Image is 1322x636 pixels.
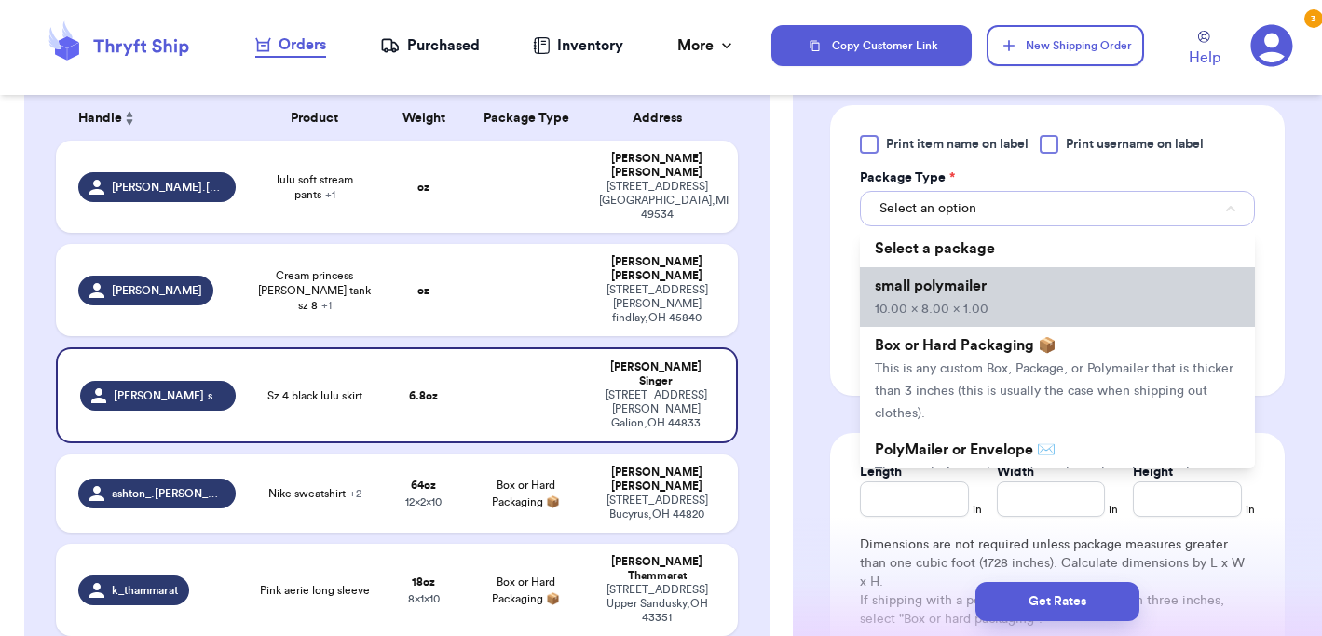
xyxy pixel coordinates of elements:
[325,189,335,200] span: + 1
[599,388,714,430] div: [STREET_ADDRESS][PERSON_NAME] Galion , OH 44833
[1109,502,1118,517] span: in
[112,283,202,298] span: [PERSON_NAME]
[349,488,361,499] span: + 2
[268,486,361,501] span: Nike sweatshirt
[78,109,122,129] span: Handle
[267,388,362,403] span: Sz 4 black lulu skirt
[492,480,560,507] span: Box or Hard Packaging 📦
[599,180,716,222] div: [STREET_ADDRESS] [GEOGRAPHIC_DATA] , MI 49534
[875,338,1056,353] span: Box or Hard Packaging 📦
[973,502,982,517] span: in
[599,360,714,388] div: [PERSON_NAME] Singer
[412,576,435,588] strong: 18 oz
[677,34,736,57] div: More
[383,96,465,141] th: Weight
[875,303,988,316] span: 10.00 x 8.00 x 1.00
[997,463,1034,481] label: Width
[875,278,987,293] span: small polymailer
[409,390,438,401] strong: 6.8 oz
[987,25,1143,66] button: New Shipping Order
[1133,463,1173,481] label: Height
[122,107,137,129] button: Sort ascending
[247,96,383,141] th: Product
[405,496,442,507] span: 12 x 2 x 10
[533,34,623,57] a: Inventory
[875,467,1224,524] span: This is only for mailers and envelopes less than 3 inches thick. If your envelope is over 18” in ...
[599,583,716,625] div: [STREET_ADDRESS] Upper Sandusky , OH 43351
[599,152,716,180] div: [PERSON_NAME] [PERSON_NAME]
[1246,502,1255,517] span: in
[1189,31,1220,69] a: Help
[860,535,1255,629] div: Dimensions are not required unless package measures greater than one cubic foot (1728 inches). Ca...
[408,593,440,604] span: 8 x 1 x 10
[599,255,716,283] div: [PERSON_NAME] [PERSON_NAME]
[411,480,436,491] strong: 64 oz
[112,486,225,501] span: ashton_.[PERSON_NAME]
[879,199,976,218] span: Select an option
[875,241,995,256] span: Select a package
[860,169,955,187] label: Package Type
[875,442,1056,457] span: PolyMailer or Envelope ✉️
[260,583,370,598] span: Pink aerie long sleeve
[599,283,716,325] div: [STREET_ADDRESS][PERSON_NAME] findlay , OH 45840
[1250,24,1293,67] a: 3
[975,582,1139,621] button: Get Rates
[599,555,716,583] div: [PERSON_NAME] Thammarat
[771,25,973,66] button: Copy Customer Link
[1066,135,1204,154] span: Print username on label
[258,172,372,202] span: lulu soft stream pants
[114,388,225,403] span: [PERSON_NAME].singer
[599,466,716,494] div: [PERSON_NAME] [PERSON_NAME]
[255,34,326,58] a: Orders
[886,135,1029,154] span: Print item name on label
[875,362,1233,420] span: This is any custom Box, Package, or Polymailer that is thicker than 3 inches (this is usually the...
[860,191,1255,226] button: Select an option
[417,285,429,296] strong: oz
[417,182,429,193] strong: oz
[1189,47,1220,69] span: Help
[112,583,178,598] span: k_thammarat
[465,96,588,141] th: Package Type
[112,180,225,195] span: [PERSON_NAME].[PERSON_NAME]
[599,494,716,521] div: [STREET_ADDRESS] Bucyrus , OH 44820
[492,576,560,604] span: Box or Hard Packaging 📦
[588,96,738,141] th: Address
[255,34,326,56] div: Orders
[258,268,372,313] span: Cream princess [PERSON_NAME] tank sz 8
[321,300,332,311] span: + 1
[860,463,902,481] label: Length
[380,34,480,57] a: Purchased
